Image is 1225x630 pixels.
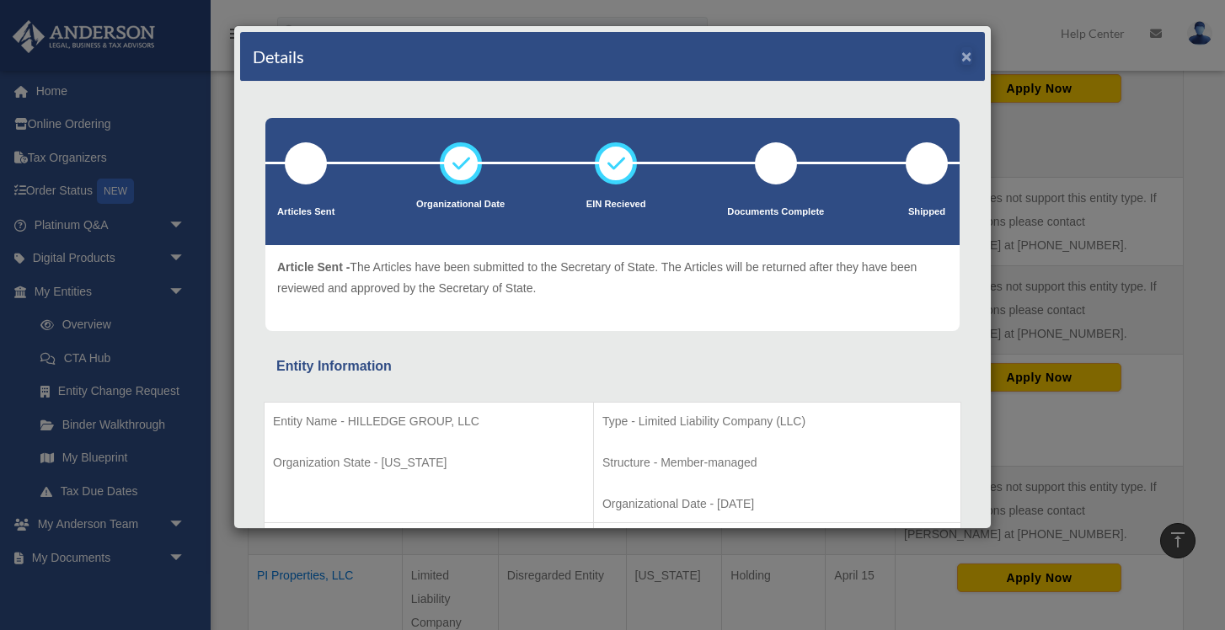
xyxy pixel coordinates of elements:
[586,196,646,213] p: EIN Recieved
[276,355,949,378] div: Entity Information
[602,411,952,432] p: Type - Limited Liability Company (LLC)
[602,452,952,473] p: Structure - Member-managed
[416,196,505,213] p: Organizational Date
[273,411,585,432] p: Entity Name - HILLEDGE GROUP, LLC
[961,47,972,65] button: ×
[277,204,334,221] p: Articles Sent
[906,204,948,221] p: Shipped
[277,260,350,274] span: Article Sent -
[253,45,304,68] h4: Details
[602,494,952,515] p: Organizational Date - [DATE]
[727,204,824,221] p: Documents Complete
[277,257,948,298] p: The Articles have been submitted to the Secretary of State. The Articles will be returned after t...
[273,452,585,473] p: Organization State - [US_STATE]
